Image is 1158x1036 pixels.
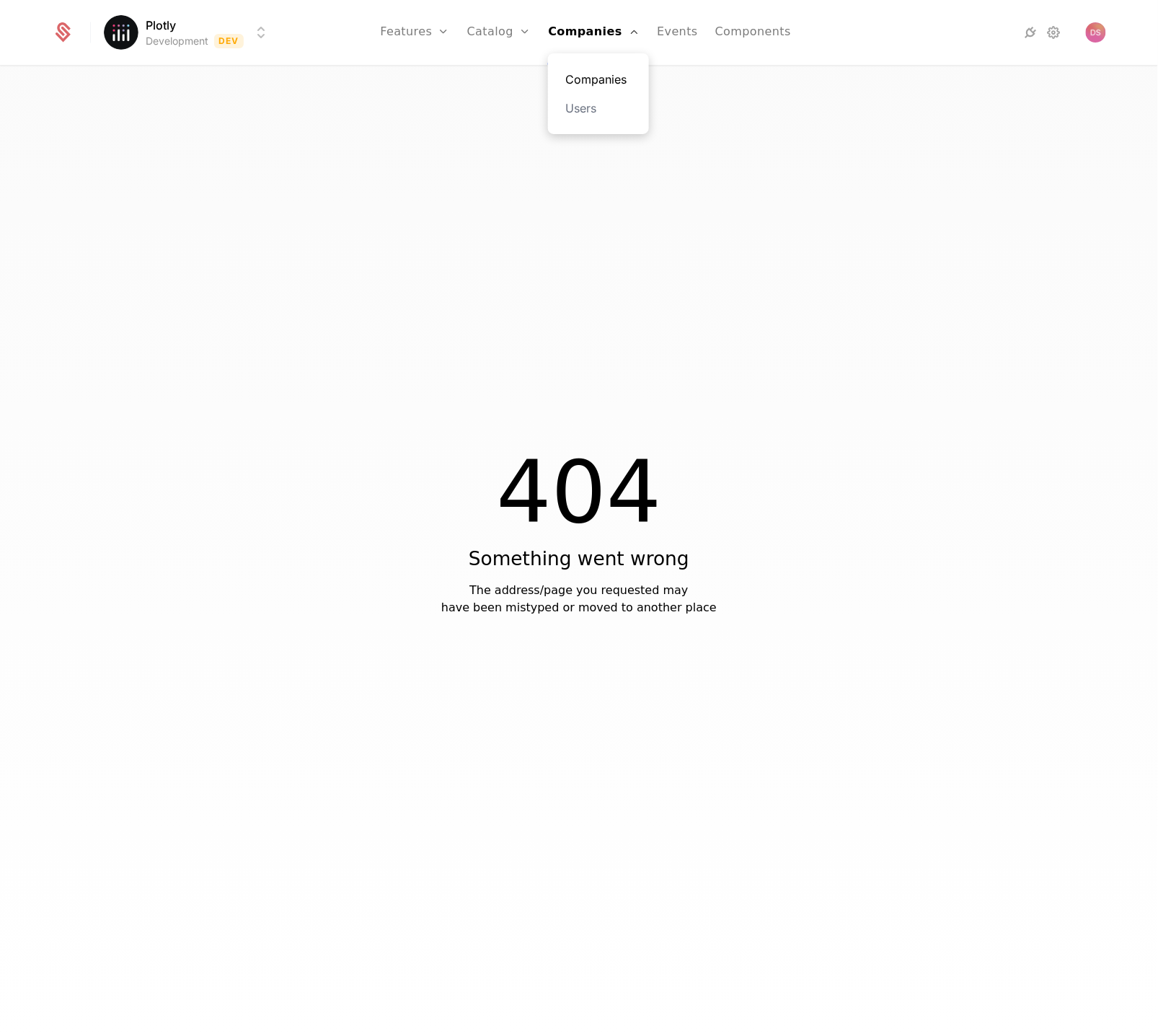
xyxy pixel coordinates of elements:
span: Dev [214,34,244,48]
button: Open user button [1086,22,1106,43]
img: Daniel Anton Suchy [1086,22,1106,43]
button: Select environment [108,17,270,48]
div: Development [146,34,208,48]
img: Plotly [104,15,138,50]
a: Integrations [1022,24,1040,41]
span: Plotly [146,17,176,34]
a: Companies [565,71,632,88]
div: The address/page you requested may have been mistyped or moved to another place [441,582,717,616]
div: 404 [496,449,661,536]
div: Something went wrong [469,544,689,573]
a: Settings [1046,24,1063,41]
a: Users [565,99,632,117]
